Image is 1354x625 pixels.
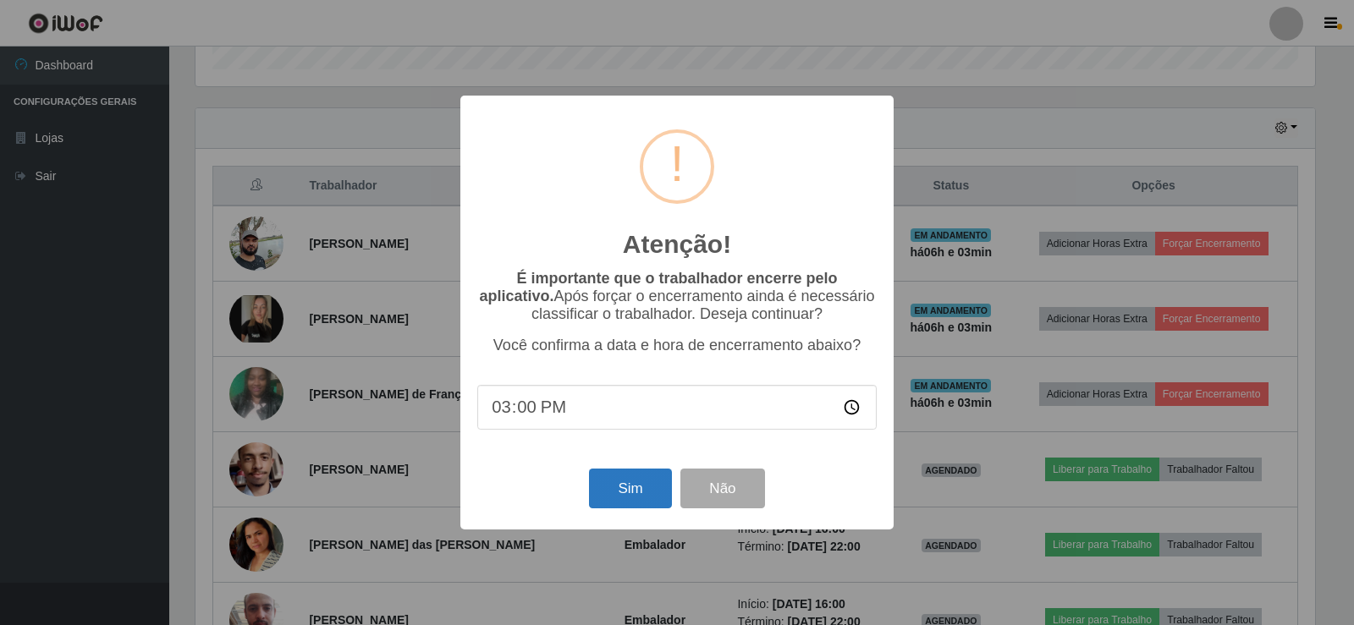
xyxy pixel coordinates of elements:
[680,469,764,508] button: Não
[479,270,837,304] b: É importante que o trabalhador encerre pelo aplicativo.
[477,270,877,323] p: Após forçar o encerramento ainda é necessário classificar o trabalhador. Deseja continuar?
[623,229,731,260] h2: Atenção!
[477,337,877,354] p: Você confirma a data e hora de encerramento abaixo?
[589,469,671,508] button: Sim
